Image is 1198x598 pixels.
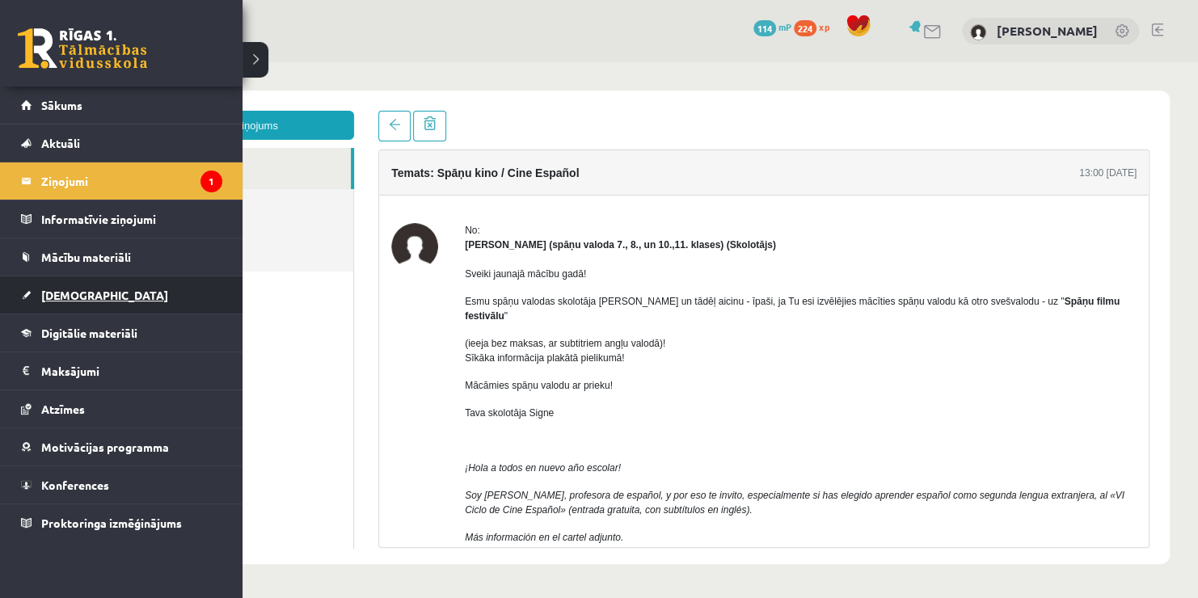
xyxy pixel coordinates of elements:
a: Aktuāli [21,124,222,162]
span: xp [819,20,829,33]
legend: Ziņojumi [41,162,222,200]
a: [PERSON_NAME] [997,23,1098,39]
a: Sākums [21,86,222,124]
span: Konferences [41,478,109,492]
span: Soy [PERSON_NAME], profesora de español, y por eso te invito, especialmente si has elegido aprend... [400,427,1060,453]
span: mP [778,20,791,33]
span: Más información en el cartel adjunto. [400,470,559,481]
a: Rīgas 1. Tālmācības vidusskola [18,28,147,69]
legend: Informatīvie ziņojumi [41,200,222,238]
a: 224 xp [794,20,837,33]
span: Sākums [41,98,82,112]
span: Proktoringa izmēģinājums [41,516,182,530]
img: Signe Sirmā (spāņu valoda 7., 8., un 10.,11. klases) [327,161,373,208]
a: Nosūtītie [49,127,289,168]
span: Mācību materiāli [41,250,131,264]
a: Atzīmes [21,390,222,427]
div: No: [400,161,1072,175]
span: Motivācijas programma [41,440,169,454]
span: Aktuāli [41,136,80,150]
span: ¡Hola a todos en nuevo año escolar! [400,400,556,411]
span: 114 [753,20,776,36]
a: Konferences [21,466,222,503]
span: Digitālie materiāli [41,326,137,340]
div: 13:00 [DATE] [1015,103,1072,118]
span: (ieeja bez maksas, ar subtitriem angļu valodā)! Sīkāka informācija plakātā pielikumā! [400,276,601,301]
a: Proktoringa izmēģinājums [21,504,222,541]
a: Maksājumi [21,352,222,390]
a: Informatīvie ziņojumi [21,200,222,238]
img: Megija Saikovska [970,24,986,40]
a: Ziņojumi1 [21,162,222,200]
span: Esmu spāņu valodas skolotāja [PERSON_NAME] un tādēļ aicinu - īpaši, ja Tu esi izvēlējies mācīties... [400,234,1055,259]
a: Ienākošie [49,86,286,127]
a: Digitālie materiāli [21,314,222,352]
a: Motivācijas programma [21,428,222,465]
a: Jauns ziņojums [49,48,289,78]
span: Atzīmes [41,402,85,416]
a: [DEMOGRAPHIC_DATA] [21,276,222,314]
i: 1 [200,171,222,192]
span: [DEMOGRAPHIC_DATA] [41,288,168,302]
span: Tava skolotāja Signe [400,345,489,356]
h4: Temats: Spāņu kino / Cine Español [327,104,514,117]
span: 224 [794,20,816,36]
span: Sveiki jaunajā mācību gadā! [400,206,521,217]
a: Dzēstie [49,168,289,209]
a: 114 mP [753,20,791,33]
a: Mācību materiāli [21,238,222,276]
legend: Maksājumi [41,352,222,390]
span: Mācāmies spāņu valodu ar prieku! [400,318,548,329]
strong: [PERSON_NAME] (spāņu valoda 7., 8., un 10.,11. klases) (Skolotājs) [400,177,711,188]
